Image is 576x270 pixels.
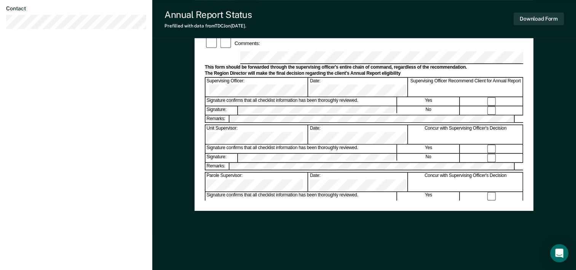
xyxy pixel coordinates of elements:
div: Comments: [233,40,261,47]
div: Signature confirms that all checklist information has been thoroughly reviewed. [206,192,397,201]
div: This form should be forwarded through the supervising officer's entire chain of command, regardle... [205,64,523,71]
div: Remarks: [206,163,230,170]
div: Supervising Officer Recommend Client for Annual Report [408,78,523,96]
div: No [397,154,460,162]
div: Concur with Supervising Officer's Decision [408,173,523,191]
div: Signature: [206,106,238,115]
div: Yes [397,97,460,106]
div: The Region Director will make the final decision regarding the client's Annual Report eligibility [205,71,523,77]
div: Annual Report Status [164,9,252,20]
div: Signature: [206,154,238,162]
div: Signature confirms that all checklist information has been thoroughly reviewed. [206,145,397,153]
div: Yes [397,192,460,201]
div: Unit Supervisor: [206,125,308,144]
div: Concur with Supervising Officer's Decision [408,125,523,144]
div: Supervising Officer: [206,78,308,96]
div: Open Intercom Messenger [550,244,568,262]
div: Yes [397,145,460,153]
div: Remarks: [206,116,230,122]
div: Date: [309,125,408,144]
div: Date: [309,173,408,191]
div: Signature confirms that all checklist information has been thoroughly reviewed. [206,97,397,106]
button: Download Form [514,13,564,25]
div: Parole Supervisor: [206,173,308,191]
div: Prefilled with data from TDCJ on [DATE] . [164,23,252,29]
dt: Contact [6,5,146,12]
div: Date: [309,78,408,96]
div: No [397,106,460,115]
